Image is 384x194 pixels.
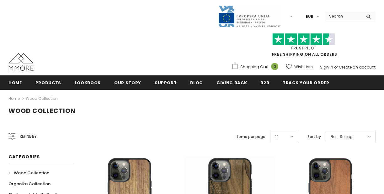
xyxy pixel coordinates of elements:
[275,134,279,140] span: 12
[294,64,313,70] span: Wish Lists
[240,64,269,70] span: Shopping Cart
[8,178,51,189] a: Organika Collection
[272,33,335,45] img: Trust Pilot Stars
[75,80,101,86] span: Lookbook
[334,64,338,70] span: or
[320,64,333,70] a: Sign In
[283,75,329,89] a: Track your order
[286,61,313,72] a: Wish Lists
[155,80,177,86] span: support
[35,80,61,86] span: Products
[8,154,40,160] span: Categories
[306,13,313,20] span: EUR
[325,12,361,21] input: Search Site
[283,80,329,86] span: Track your order
[307,134,321,140] label: Sort by
[218,13,281,19] a: Javni Razpis
[20,133,37,140] span: Refine by
[291,45,317,51] a: Trustpilot
[114,75,141,89] a: Our Story
[8,95,20,102] a: Home
[8,181,51,187] span: Organika Collection
[331,134,353,140] span: Best Selling
[8,80,22,86] span: Home
[8,167,49,178] a: Wood Collection
[190,75,203,89] a: Blog
[8,106,76,115] span: Wood Collection
[8,75,22,89] a: Home
[218,5,281,28] img: Javni Razpis
[236,134,265,140] label: Items per page
[216,75,247,89] a: Giving back
[26,96,58,101] a: Wood Collection
[271,63,278,70] span: 0
[35,75,61,89] a: Products
[75,75,101,89] a: Lookbook
[260,80,269,86] span: B2B
[260,75,269,89] a: B2B
[232,62,281,72] a: Shopping Cart 0
[339,64,376,70] a: Create an account
[216,80,247,86] span: Giving back
[8,53,34,71] img: MMORE Cases
[232,36,376,57] span: FREE SHIPPING ON ALL ORDERS
[14,170,49,176] span: Wood Collection
[114,80,141,86] span: Our Story
[155,75,177,89] a: support
[190,80,203,86] span: Blog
